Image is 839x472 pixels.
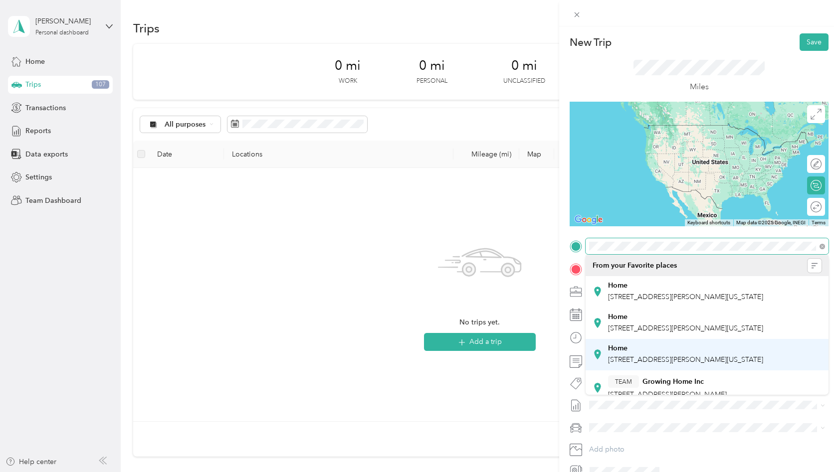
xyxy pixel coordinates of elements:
[572,213,605,226] img: Google
[570,35,612,49] p: New Trip
[593,261,677,270] span: From your Favorite places
[690,81,709,93] p: Miles
[812,220,826,225] a: Terms (opens in new tab)
[608,281,628,290] strong: Home
[783,416,839,472] iframe: Everlance-gr Chat Button Frame
[642,377,704,386] strong: Growing Home Inc
[736,220,806,225] span: Map data ©2025 Google, INEGI
[572,213,605,226] a: Open this area in Google Maps (opens a new window)
[800,33,829,51] button: Save
[608,375,639,388] button: TEAM
[608,390,727,399] span: [STREET_ADDRESS][PERSON_NAME]
[586,443,829,457] button: Add photo
[608,293,763,301] span: [STREET_ADDRESS][PERSON_NAME][US_STATE]
[687,219,730,226] button: Keyboard shortcuts
[608,324,763,332] span: [STREET_ADDRESS][PERSON_NAME][US_STATE]
[608,313,628,321] strong: Home
[615,377,632,386] span: TEAM
[608,355,763,364] span: [STREET_ADDRESS][PERSON_NAME][US_STATE]
[608,344,628,353] strong: Home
